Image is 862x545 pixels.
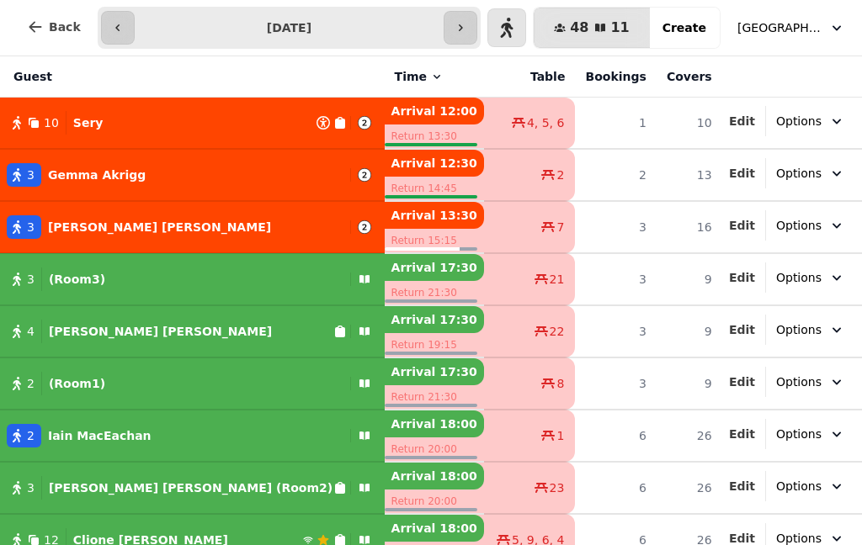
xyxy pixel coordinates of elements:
span: Options [776,165,822,182]
span: Options [776,217,822,234]
span: Options [776,478,822,495]
td: 9 [657,357,722,410]
button: Options [766,419,855,449]
span: Options [776,113,822,130]
p: Return 21:30 [385,385,484,409]
p: Arrival 12:30 [385,150,484,177]
button: Edit [729,321,755,338]
button: Time [395,68,444,85]
span: [GEOGRAPHIC_DATA] [737,19,822,36]
td: 9 [657,305,722,357]
td: 10 [657,98,722,150]
p: Arrival 18:00 [385,410,484,437]
button: [GEOGRAPHIC_DATA] [727,13,855,43]
td: 9 [657,253,722,305]
span: 2 [27,375,35,392]
td: 3 [575,305,656,357]
p: Return 20:00 [385,437,484,461]
button: Options [766,367,855,397]
p: Gemma Akrigg [48,167,146,183]
span: Edit [729,220,755,231]
p: Arrival 13:30 [385,202,484,229]
span: Edit [729,324,755,336]
p: Sery [73,114,104,131]
p: Arrival 17:30 [385,254,484,281]
td: 6 [575,410,656,462]
td: 1 [575,98,656,150]
p: (Room3) [49,271,105,288]
span: 4 [27,323,35,340]
button: 4811 [534,8,650,48]
span: Edit [729,480,755,492]
button: Create [649,8,720,48]
button: Options [766,210,855,241]
span: Edit [729,376,755,388]
span: Options [776,269,822,286]
button: Options [766,471,855,501]
p: Return 19:15 [385,333,484,357]
span: 21 [550,271,565,288]
button: Edit [729,478,755,495]
span: 3 [27,479,35,496]
p: [PERSON_NAME] [PERSON_NAME] [49,323,272,340]
span: Edit [729,115,755,127]
span: 11 [610,21,629,34]
th: Table [484,56,575,98]
td: 2 [575,149,656,201]
span: Create [662,22,706,34]
button: Edit [729,373,755,390]
button: Edit [729,269,755,286]
button: Back [13,7,94,47]
td: 16 [657,201,722,253]
span: 10 [44,114,59,131]
button: Options [766,158,855,188]
td: 3 [575,253,656,305]
p: Arrival 17:30 [385,306,484,333]
p: Arrival 17:30 [385,358,484,385]
td: 26 [657,462,722,514]
p: Return 20:00 [385,489,484,513]
p: Iain MacEachan [48,427,152,444]
td: 6 [575,462,656,514]
td: 26 [657,410,722,462]
p: Arrival 18:00 [385,463,484,489]
p: Arrival 12:00 [385,98,484,124]
span: Options [776,426,822,442]
span: 2 [556,167,564,183]
span: 7 [556,219,564,235]
p: Return 13:30 [385,124,484,148]
td: 3 [575,357,656,410]
p: Arrival 18:00 [385,515,484,542]
span: 8 [556,375,564,392]
td: 13 [657,149,722,201]
p: (Room1) [49,375,105,392]
span: 48 [570,21,588,34]
button: Options [766,106,855,136]
span: 3 [27,219,35,235]
span: 1 [556,427,564,444]
button: Options [766,262,855,293]
span: 3 [27,271,35,288]
button: Edit [729,217,755,234]
span: Edit [729,167,755,179]
span: Edit [729,428,755,440]
span: Options [776,373,822,390]
td: 3 [575,201,656,253]
span: Back [49,21,81,33]
span: 22 [550,323,565,340]
span: 4, 5, 6 [527,114,565,131]
button: Edit [729,426,755,442]
th: Bookings [575,56,656,98]
span: 3 [27,167,35,183]
span: Options [776,321,822,338]
p: Return 14:45 [385,177,484,200]
span: Edit [729,532,755,544]
span: 23 [550,479,565,496]
p: [PERSON_NAME] [PERSON_NAME] (Room2) [49,479,333,496]
th: Covers [657,56,722,98]
span: Edit [729,272,755,283]
p: Return 15:15 [385,229,484,252]
span: 2 [27,427,35,444]
span: Time [395,68,427,85]
p: [PERSON_NAME] [PERSON_NAME] [48,219,271,235]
